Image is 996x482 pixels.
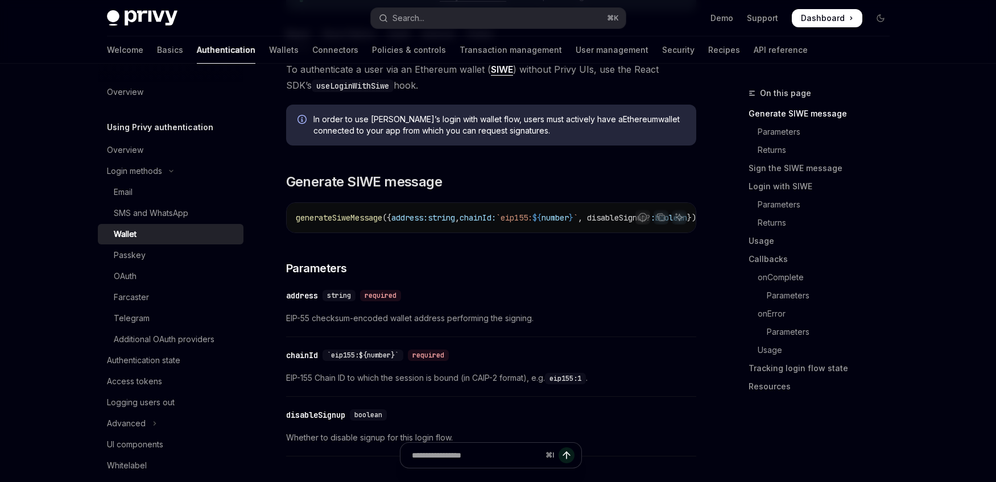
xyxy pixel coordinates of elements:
[114,185,133,199] div: Email
[754,36,808,64] a: API reference
[578,213,651,223] span: , disableSignup?
[749,141,899,159] a: Returns
[107,164,162,178] div: Login methods
[157,36,183,64] a: Basics
[749,232,899,250] a: Usage
[710,13,733,24] a: Demo
[749,305,899,323] a: onError
[107,438,163,451] div: UI components
[428,213,455,223] span: string
[749,359,899,377] a: Tracking login flow state
[392,11,424,25] div: Search...
[372,36,446,64] a: Policies & controls
[286,431,696,444] span: Whether to disable signup for this login flow.
[749,341,899,359] a: Usage
[871,9,890,27] button: Toggle dark mode
[98,455,243,476] a: Whitelabel
[371,8,626,28] button: Open search
[98,434,243,455] a: UI components
[687,213,696,223] span: })
[296,213,382,223] span: generateSiweMessage
[269,36,299,64] a: Wallets
[651,213,655,223] span: :
[460,213,496,223] span: chainId:
[312,36,358,64] a: Connectors
[559,447,575,463] button: Send message
[749,196,899,214] a: Parameters
[98,224,243,244] a: Wallet
[107,120,213,134] h5: Using Privy authentication
[412,443,541,468] input: Ask a question...
[749,268,899,286] a: onComplete
[327,291,351,300] span: string
[107,85,143,99] div: Overview
[760,86,811,100] span: On this page
[98,392,243,413] a: Logging users out
[286,350,318,361] div: chainId
[749,214,899,232] a: Returns
[460,36,562,64] a: Transaction management
[114,227,137,241] div: Wallet
[297,115,309,126] svg: Info
[573,213,578,223] span: `
[114,269,137,283] div: OAuth
[286,290,318,301] div: address
[107,375,162,388] div: Access tokens
[576,36,648,64] a: User management
[792,9,862,27] a: Dashboard
[114,290,149,304] div: Farcaster
[801,13,845,24] span: Dashboard
[708,36,740,64] a: Recipes
[360,290,401,301] div: required
[749,159,899,177] a: Sign the SIWE message
[749,177,899,196] a: Login with SIWE
[749,377,899,396] a: Resources
[98,82,243,102] a: Overview
[749,323,899,341] a: Parameters
[749,123,899,141] a: Parameters
[391,213,428,223] span: address:
[286,409,345,421] div: disableSignup
[286,311,696,325] span: EIP-55 checksum-encoded wallet address performing the signing.
[635,210,650,225] button: Report incorrect code
[114,248,146,262] div: Passkey
[114,333,214,346] div: Additional OAuth providers
[382,213,391,223] span: ({
[98,413,243,434] button: Toggle Advanced section
[286,260,347,276] span: Parameters
[286,61,696,93] span: To authenticate a user via an Ethereum wallet ( ) without Privy UIs, use the React SDK’s hook.
[98,266,243,286] a: OAuth
[98,161,243,181] button: Toggle Login methods section
[542,213,569,223] span: number
[654,210,668,225] button: Copy the contents from the code block
[107,354,180,367] div: Authentication state
[749,250,899,268] a: Callbacks
[532,213,542,223] span: ${
[672,210,687,225] button: Ask AI
[354,410,382,419] span: boolean
[98,350,243,371] a: Authentication state
[607,14,619,23] span: ⌘ K
[107,36,143,64] a: Welcome
[749,286,899,305] a: Parameters
[107,417,146,430] div: Advanced
[313,114,685,136] span: In order to use [PERSON_NAME]’s login with wallet flow, users must actively have a Ethereum walle...
[662,36,695,64] a: Security
[569,213,573,223] span: }
[286,173,442,191] span: Generate SIWE message
[455,213,460,223] span: ,
[491,64,513,76] a: SIWE
[747,13,778,24] a: Support
[98,203,243,223] a: SMS and WhatsApp
[98,245,243,265] a: Passkey
[107,143,143,157] div: Overview
[545,373,586,384] code: eip155:1
[197,36,255,64] a: Authentication
[408,350,449,361] div: required
[312,80,394,92] code: useLoginWithSiwe
[114,311,150,325] div: Telegram
[107,459,147,472] div: Whitelabel
[114,206,188,220] div: SMS and WhatsApp
[107,396,175,409] div: Logging users out
[749,105,899,123] a: Generate SIWE message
